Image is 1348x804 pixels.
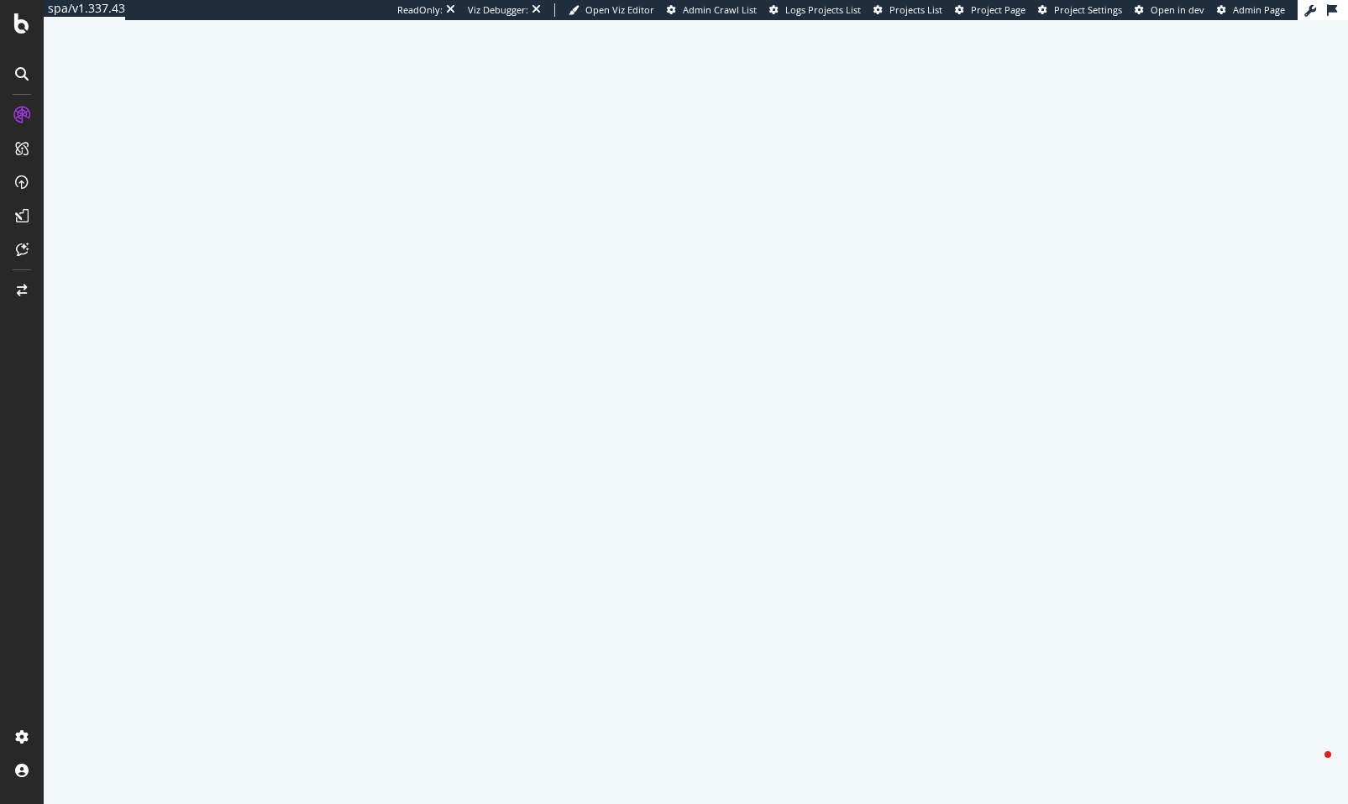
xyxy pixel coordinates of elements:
[889,3,942,16] span: Projects List
[569,3,654,17] a: Open Viz Editor
[44,20,1348,804] iframe: To enrich screen reader interactions, please activate Accessibility in Grammarly extension settings
[585,3,654,16] span: Open Viz Editor
[769,3,861,17] a: Logs Projects List
[955,3,1025,17] a: Project Page
[667,3,757,17] a: Admin Crawl List
[1038,3,1122,17] a: Project Settings
[1233,3,1285,16] span: Admin Page
[1151,3,1204,16] span: Open in dev
[785,3,861,16] span: Logs Projects List
[873,3,942,17] a: Projects List
[397,3,443,17] div: ReadOnly:
[1217,3,1285,17] a: Admin Page
[1291,747,1331,787] iframe: Intercom live chat
[1135,3,1204,17] a: Open in dev
[468,3,528,17] div: Viz Debugger:
[971,3,1025,16] span: Project Page
[683,3,757,16] span: Admin Crawl List
[1054,3,1122,16] span: Project Settings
